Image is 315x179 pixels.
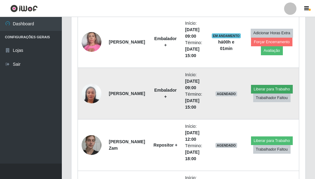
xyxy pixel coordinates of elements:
button: Trabalhador Faltou [253,145,291,154]
li: Término: [185,143,204,162]
span: AGENDADO [215,91,237,96]
button: Trabalhador Faltou [253,94,291,102]
time: [DATE] 15:00 [185,47,199,58]
time: [DATE] 09:00 [185,27,199,39]
li: Início: [185,123,204,143]
time: [DATE] 12:00 [185,130,199,142]
time: [DATE] 18:00 [185,150,199,161]
img: CoreUI Logo [10,5,38,12]
li: Início: [185,72,204,91]
button: Adicionar Horas Extra [251,29,293,37]
span: EM ANDAMENTO [212,33,241,38]
button: Liberar para Trabalho [251,136,293,145]
button: Liberar para Trabalho [251,85,293,94]
strong: há 00 h e 01 min [218,40,234,51]
img: 1703781074039.jpeg [82,76,101,111]
strong: [PERSON_NAME] Zam [109,139,145,151]
span: AGENDADO [215,143,237,148]
img: 1689780238947.jpeg [82,29,101,55]
strong: Repositor + [154,143,177,148]
li: Início: [185,20,204,40]
li: Término: [185,91,204,110]
strong: Embalador + [154,36,177,48]
strong: Embalador + [154,88,177,99]
button: Avaliação [261,46,283,55]
strong: [PERSON_NAME] [109,40,145,44]
li: Término: [185,40,204,59]
button: Forçar Encerramento [251,38,292,46]
time: [DATE] 15:00 [185,98,199,110]
strong: [PERSON_NAME] [109,91,145,96]
img: 1700866238671.jpeg [82,132,101,158]
time: [DATE] 09:00 [185,79,199,90]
